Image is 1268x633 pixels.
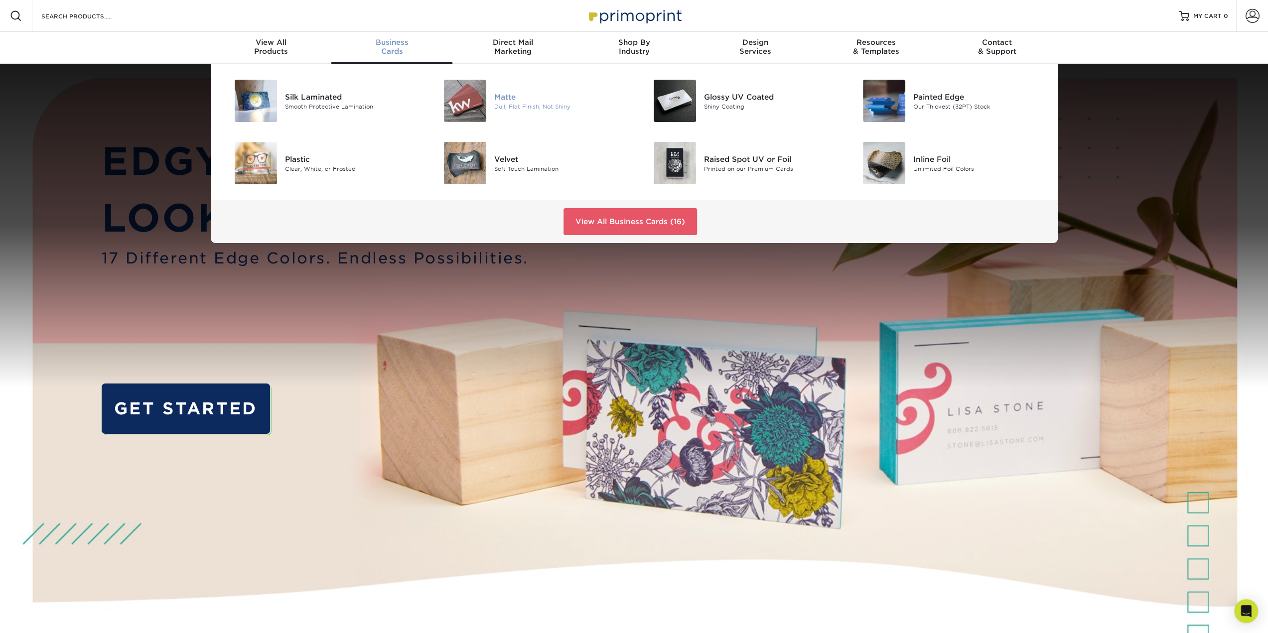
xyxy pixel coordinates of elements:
a: Matte Business Cards Matte Dull, Flat Finish, Not Shiny [432,76,627,126]
a: DesignServices [695,32,816,64]
img: Raised Spot UV or Foil Business Cards [654,142,696,184]
img: Matte Business Cards [444,80,486,122]
div: Glossy UV Coated [704,91,836,102]
img: Plastic Business Cards [235,142,277,184]
div: Products [211,38,332,56]
span: Shop By [573,38,695,47]
a: Raised Spot UV or Foil Business Cards Raised Spot UV or Foil Printed on our Premium Cards [642,138,837,188]
a: Contact& Support [937,32,1058,64]
a: Plastic Business Cards Plastic Clear, White, or Frosted [223,138,418,188]
div: Velvet [494,153,626,164]
a: Resources& Templates [816,32,937,64]
a: Glossy UV Coated Business Cards Glossy UV Coated Shiny Coating [642,76,837,126]
div: Services [695,38,816,56]
input: SEARCH PRODUCTS..... [40,10,138,22]
span: Resources [816,38,937,47]
img: Painted Edge Business Cards [863,80,905,122]
div: Unlimited Foil Colors [913,164,1045,173]
img: Silk Laminated Business Cards [235,80,277,122]
a: Velvet Business Cards Velvet Soft Touch Lamination [432,138,627,188]
span: Contact [937,38,1058,47]
div: Dull, Flat Finish, Not Shiny [494,102,626,111]
a: View All Business Cards (16) [564,208,697,235]
a: Shop ByIndustry [573,32,695,64]
a: Painted Edge Business Cards Painted Edge Our Thickest (32PT) Stock [851,76,1046,126]
div: Marketing [452,38,573,56]
img: Inline Foil Business Cards [863,142,905,184]
span: MY CART [1193,12,1222,20]
img: Glossy UV Coated Business Cards [654,80,696,122]
span: 0 [1224,12,1228,19]
div: Industry [573,38,695,56]
a: Silk Laminated Business Cards Silk Laminated Smooth Protective Lamination [223,76,418,126]
div: Inline Foil [913,153,1045,164]
img: Velvet Business Cards [444,142,486,184]
div: & Support [937,38,1058,56]
span: View All [211,38,332,47]
a: View AllProducts [211,32,332,64]
div: Shiny Coating [704,102,836,111]
a: Inline Foil Business Cards Inline Foil Unlimited Foil Colors [851,138,1046,188]
img: Primoprint [584,5,684,26]
div: Silk Laminated [285,91,417,102]
div: Smooth Protective Lamination [285,102,417,111]
div: Raised Spot UV or Foil [704,153,836,164]
div: Our Thickest (32PT) Stock [913,102,1045,111]
div: Printed on our Premium Cards [704,164,836,173]
a: Direct MailMarketing [452,32,573,64]
a: GET STARTED [102,383,270,433]
div: Matte [494,91,626,102]
div: Clear, White, or Frosted [285,164,417,173]
span: Business [331,38,452,47]
div: & Templates [816,38,937,56]
a: BusinessCards [331,32,452,64]
div: Painted Edge [913,91,1045,102]
div: Plastic [285,153,417,164]
span: Design [695,38,816,47]
div: Open Intercom Messenger [1234,599,1258,623]
div: Soft Touch Lamination [494,164,626,173]
div: Cards [331,38,452,56]
span: Direct Mail [452,38,573,47]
